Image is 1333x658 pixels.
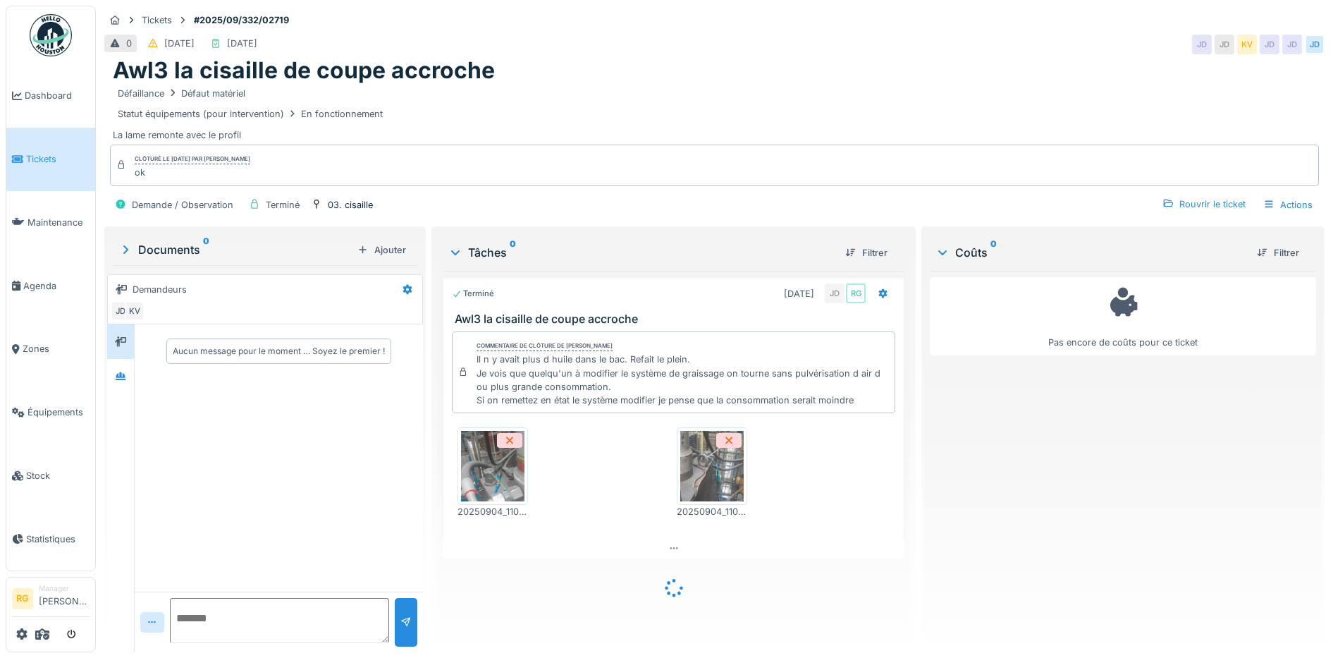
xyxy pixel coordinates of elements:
[6,507,95,571] a: Statistiques
[188,13,295,27] strong: #2025/09/332/02719
[6,191,95,255] a: Maintenance
[118,241,352,258] div: Documents
[132,198,233,212] div: Demande / Observation
[164,37,195,50] div: [DATE]
[39,583,90,614] li: [PERSON_NAME]
[23,279,90,293] span: Agenda
[510,244,516,261] sup: 0
[935,244,1246,261] div: Coûts
[30,14,72,56] img: Badge_color-CXgf-gQk.svg
[203,241,209,258] sup: 0
[1157,195,1251,214] div: Rouvrir le ticket
[12,588,33,609] li: RG
[125,301,145,321] div: KV
[6,64,95,128] a: Dashboard
[448,244,835,261] div: Tâches
[23,342,90,355] span: Zones
[27,216,90,229] span: Maintenance
[825,284,844,303] div: JD
[1282,35,1302,54] div: JD
[1251,243,1305,262] div: Filtrer
[135,166,250,179] div: ok
[1260,35,1279,54] div: JD
[126,37,132,50] div: 0
[27,406,90,419] span: Équipements
[118,87,245,100] div: Défaillance Défaut matériel
[118,107,383,121] div: Statut équipements (pour intervention) En fonctionnement
[677,505,747,518] div: 20250904_110117.jpg
[784,287,814,300] div: [DATE]
[133,283,187,296] div: Demandeurs
[227,37,257,50] div: [DATE]
[113,85,1316,142] div: La lame remonte avec le profil
[111,301,130,321] div: JD
[39,583,90,594] div: Manager
[990,244,997,261] sup: 0
[266,198,300,212] div: Terminé
[113,57,495,84] h1: Awl3 la cisaille de coupe accroche
[939,284,1307,349] div: Pas encore de coûts pour ce ticket
[1237,35,1257,54] div: KV
[477,341,613,351] div: Commentaire de clôture de [PERSON_NAME]
[26,152,90,166] span: Tickets
[328,198,373,212] div: 03. cisaille
[6,444,95,508] a: Stock
[846,284,866,303] div: RG
[6,381,95,444] a: Équipements
[26,532,90,546] span: Statistiques
[477,353,890,407] div: Il n y avait plus d huile dans le bac. Refait le plein. Je vois que quelqu'un à modifier le systè...
[173,345,385,358] div: Aucun message pour le moment … Soyez le premier !
[12,583,90,617] a: RG Manager[PERSON_NAME]
[1215,35,1234,54] div: JD
[6,317,95,381] a: Zones
[25,89,90,102] span: Dashboard
[680,431,744,501] img: 91giaqh6h2hxtwwoao4l7t0yvipp
[135,154,250,164] div: Clôturé le [DATE] par [PERSON_NAME]
[6,254,95,317] a: Agenda
[455,312,899,326] h3: Awl3 la cisaille de coupe accroche
[1257,195,1319,215] div: Actions
[461,431,524,501] img: 9rgxewut0r5o5s393atolb7xpy5m
[1192,35,1212,54] div: JD
[840,243,893,262] div: Filtrer
[26,469,90,482] span: Stock
[6,128,95,191] a: Tickets
[1305,35,1325,54] div: JD
[452,288,494,300] div: Terminé
[457,505,528,518] div: 20250904_110135.jpg
[352,240,412,260] div: Ajouter
[142,13,172,27] div: Tickets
